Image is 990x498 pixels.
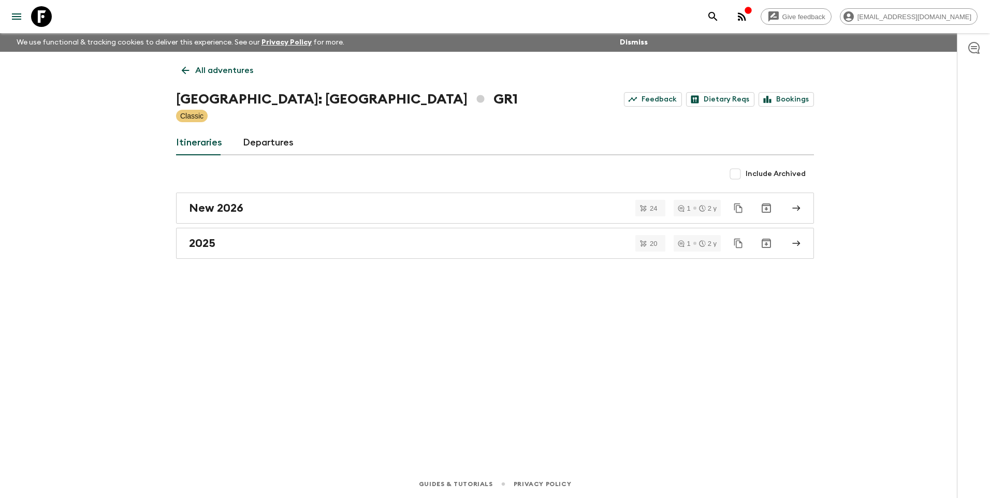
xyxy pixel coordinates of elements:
[243,130,294,155] a: Departures
[195,64,253,77] p: All adventures
[419,478,493,490] a: Guides & Tutorials
[189,201,243,215] h2: New 2026
[189,237,215,250] h2: 2025
[699,205,717,212] div: 2 y
[12,33,348,52] p: We use functional & tracking cookies to deliver this experience. See our for more.
[777,13,831,21] span: Give feedback
[678,240,690,247] div: 1
[176,60,259,81] a: All adventures
[514,478,571,490] a: Privacy Policy
[686,92,754,107] a: Dietary Reqs
[176,89,518,110] h1: [GEOGRAPHIC_DATA]: [GEOGRAPHIC_DATA] GR1
[699,240,717,247] div: 2 y
[840,8,978,25] div: [EMAIL_ADDRESS][DOMAIN_NAME]
[617,35,650,50] button: Dismiss
[624,92,682,107] a: Feedback
[729,234,748,253] button: Duplicate
[746,169,806,179] span: Include Archived
[644,205,663,212] span: 24
[6,6,27,27] button: menu
[176,193,814,224] a: New 2026
[176,228,814,259] a: 2025
[644,240,663,247] span: 20
[759,92,814,107] a: Bookings
[703,6,723,27] button: search adventures
[756,233,777,254] button: Archive
[761,8,832,25] a: Give feedback
[756,198,777,218] button: Archive
[180,111,203,121] p: Classic
[729,199,748,217] button: Duplicate
[261,39,312,46] a: Privacy Policy
[678,205,690,212] div: 1
[852,13,977,21] span: [EMAIL_ADDRESS][DOMAIN_NAME]
[176,130,222,155] a: Itineraries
